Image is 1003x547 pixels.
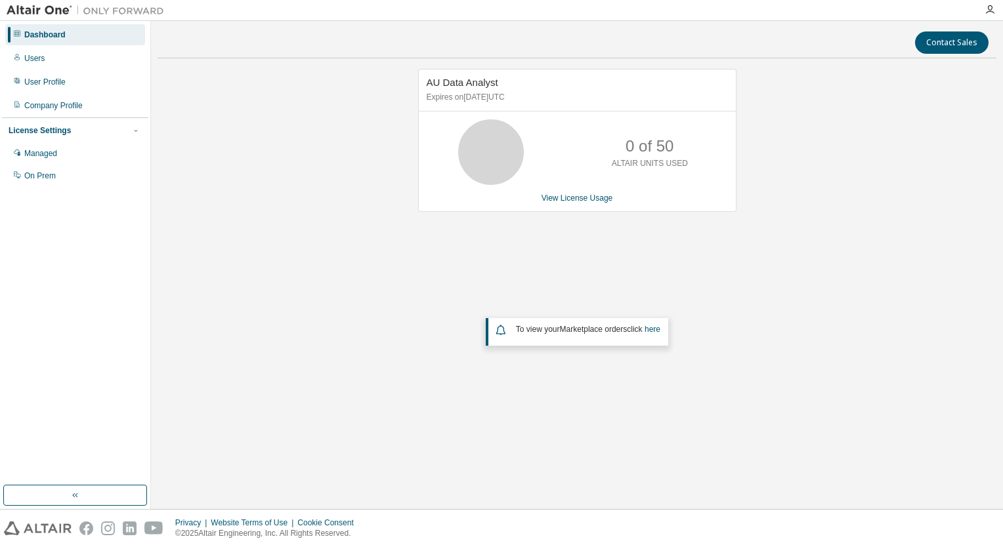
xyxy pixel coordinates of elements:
span: AU Data Analyst [427,77,498,88]
div: Website Terms of Use [211,517,297,528]
div: Cookie Consent [297,517,361,528]
div: Managed [24,148,57,159]
div: On Prem [24,171,56,181]
img: youtube.svg [144,521,163,535]
p: 0 of 50 [626,135,673,157]
div: Dashboard [24,30,66,40]
div: Users [24,53,45,64]
img: instagram.svg [101,521,115,535]
div: Privacy [175,517,211,528]
div: User Profile [24,77,66,87]
em: Marketplace orders [560,325,628,334]
a: here [645,325,660,334]
div: License Settings [9,125,71,136]
img: facebook.svg [79,521,93,535]
div: Company Profile [24,100,83,111]
button: Contact Sales [915,31,989,54]
img: altair_logo.svg [4,521,72,535]
p: © 2025 Altair Engineering, Inc. All Rights Reserved. [175,528,362,539]
p: ALTAIR UNITS USED [612,158,688,169]
a: View License Usage [542,193,613,203]
p: Expires on [DATE] UTC [427,92,725,103]
img: linkedin.svg [123,521,137,535]
img: Altair One [7,4,171,17]
span: To view your click [516,325,660,334]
